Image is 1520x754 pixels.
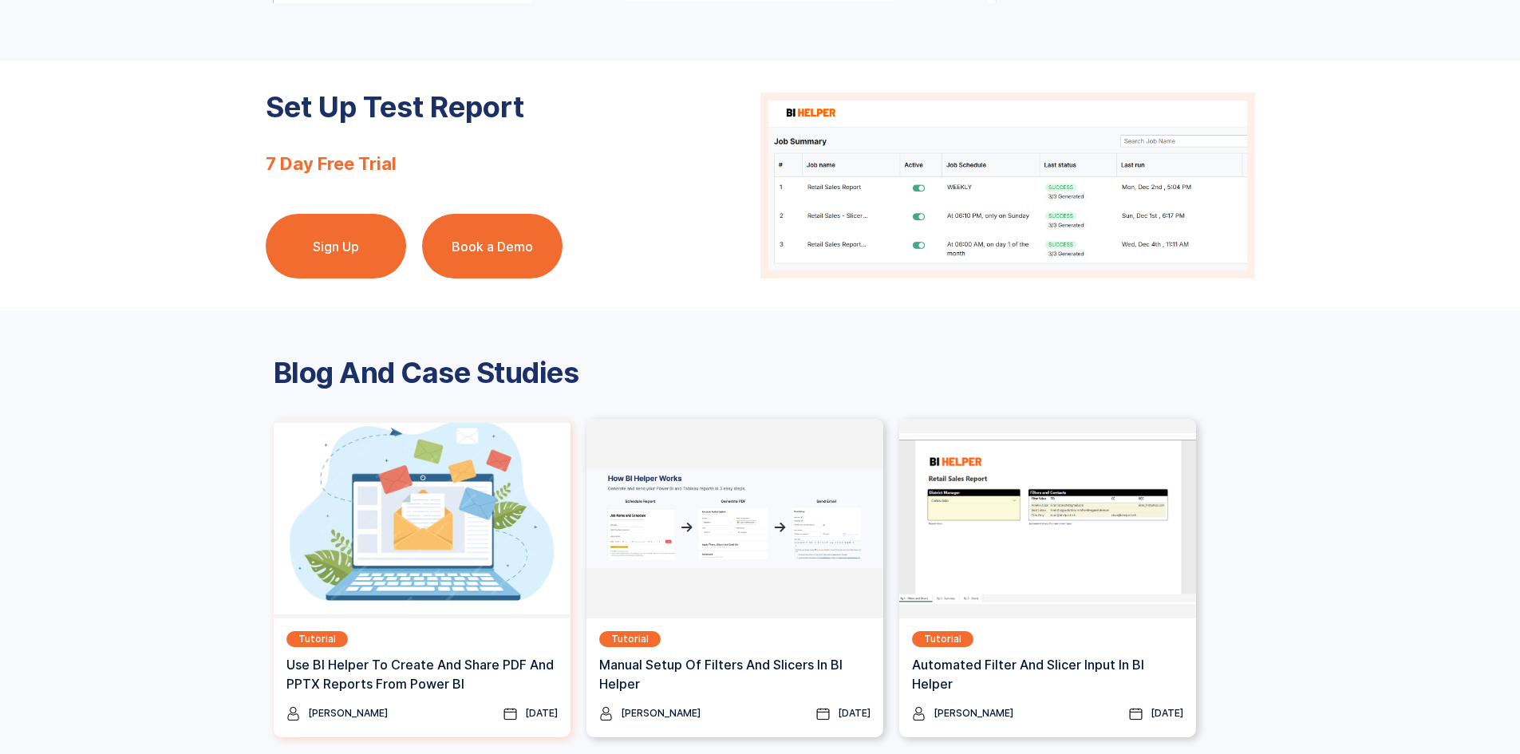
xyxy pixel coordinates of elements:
a: TutorialManual Setup of Filters and Slicers in BI Helper[PERSON_NAME][DATE] [586,419,883,737]
div: [PERSON_NAME] [621,705,701,721]
a: Book a Demo [422,214,563,278]
h3: Set Up Test Report [266,93,760,156]
div: Tutorial [298,631,336,647]
div: Tutorial [611,631,649,647]
h3: Blog And Case Studies [274,358,1247,387]
div: [PERSON_NAME] [934,705,1013,721]
div: [DATE] [1151,705,1183,721]
a: Sign Up [266,214,406,278]
div: [PERSON_NAME] [308,705,388,721]
a: TutorialUse BI Helper To Create And Share PDF and PPTX Reports From Power BI[PERSON_NAME][DATE] [274,419,570,737]
a: TutorialAutomated Filter and Slicer Input in BI Helper[PERSON_NAME][DATE] [899,419,1196,737]
div: Tutorial [924,631,961,647]
h3: Manual Setup of Filters and Slicers in BI Helper [599,655,871,693]
h3: Automated Filter and Slicer Input in BI Helper [912,655,1183,693]
h3: Use BI Helper To Create And Share PDF and PPTX Reports From Power BI [286,655,558,693]
div: [DATE] [838,705,871,721]
div: [DATE] [525,705,558,721]
div: 7 Day Free Trial [266,156,760,214]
